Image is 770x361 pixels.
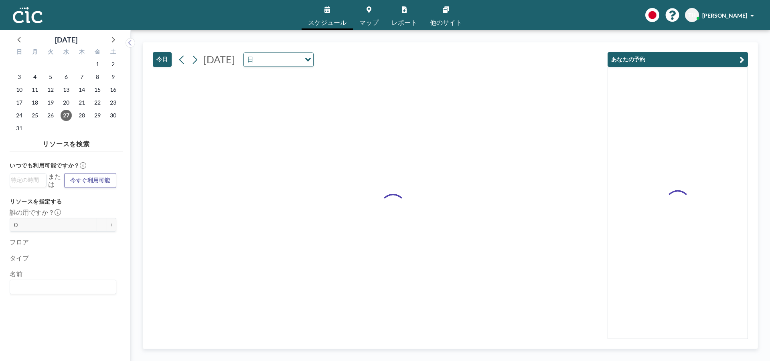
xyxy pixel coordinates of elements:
font: TH [688,12,696,18]
div: オプションを検索 [10,280,116,294]
font: レポート [391,18,417,26]
button: + [107,218,116,232]
font: スケジュール [308,18,346,26]
span: 2025年8月8日金曜日 [92,71,103,83]
font: 7 [80,73,83,80]
font: リソースを検索 [43,140,90,147]
font: 今すぐ利用可能 [70,177,110,184]
font: [DATE] [203,53,235,65]
font: 水 [63,48,69,55]
font: 15 [94,86,101,93]
span: 2025年8月5日火曜日 [45,71,56,83]
span: 2025年8月25日月曜日 [29,110,41,121]
span: 2025年8月31日日曜日 [14,123,25,134]
font: [PERSON_NAME] [702,12,747,19]
font: 金 [95,48,100,55]
span: 2025年8月12日火曜日 [45,84,56,95]
font: 13 [63,86,69,93]
font: 8 [96,73,99,80]
span: 2025年8月26日火曜日 [45,110,56,121]
font: 日 [247,55,253,63]
font: いつでも利用可能ですか？ [10,162,80,169]
font: 9 [111,73,115,80]
font: 2 [111,61,115,67]
span: 2025年8月18日月曜日 [29,97,41,108]
font: - [101,222,103,228]
button: - [97,218,107,232]
font: 17 [16,99,22,106]
font: 今日 [156,56,168,63]
font: 16 [110,86,116,93]
font: マップ [359,18,379,26]
input: オプションを検索 [256,54,300,65]
span: 2025年8月24日日曜日 [14,110,25,121]
span: 2025年8月10日日曜日 [14,84,25,95]
font: 3 [18,73,21,80]
font: 20 [63,99,69,106]
span: 2025年8月1日金曜日 [92,58,103,70]
font: 24 [16,112,22,119]
font: フロア [10,238,29,246]
span: 2025年8月29日金曜日 [92,110,103,121]
font: 誰の用ですか？ [10,208,55,216]
font: 木 [79,48,85,55]
font: 5 [49,73,52,80]
span: 2025年8月13日水曜日 [61,84,72,95]
span: 2025年8月11日月曜日 [29,84,41,95]
font: 27 [63,112,69,119]
button: 今すぐ利用可能 [64,173,116,188]
button: あなたの予約 [608,52,748,67]
font: + [110,222,113,228]
span: 2025年8月4日月曜日 [29,71,41,83]
font: [DATE] [55,35,77,44]
span: 2025年8月16日土曜日 [107,84,119,95]
span: 2025年8月21日木曜日 [76,97,87,108]
span: 2025年8月3日日曜日 [14,71,25,83]
font: リソースを指定する [10,198,62,205]
span: 2025年8月9日土曜日 [107,71,119,83]
span: 2025年8月6日水曜日 [61,71,72,83]
font: 12 [47,86,54,93]
span: 2025年8月20日水曜日 [61,97,72,108]
font: 日 [16,48,22,55]
span: 2025年8月22日金曜日 [92,97,103,108]
font: 19 [47,99,54,106]
font: 他のサイト [430,18,462,26]
font: タイプ [10,254,29,262]
span: 2025年8月14日木曜日 [76,84,87,95]
span: 2025年8月30日土曜日 [107,110,119,121]
font: 14 [79,86,85,93]
font: 火 [48,48,53,55]
font: 23 [110,99,116,106]
font: 18 [32,99,38,106]
font: 6 [65,73,68,80]
div: オプションを検索 [10,174,46,186]
font: 月 [32,48,38,55]
font: 名前 [10,270,22,278]
span: 2025年8月15日金曜日 [92,84,103,95]
font: 31 [16,125,22,131]
font: または [48,172,61,188]
font: 4 [33,73,36,80]
button: 今日 [153,52,172,67]
span: 2025年8月28日木曜日 [76,110,87,121]
font: 25 [32,112,38,119]
font: 22 [94,99,101,106]
font: 26 [47,112,54,119]
span: 2025年8月27日水曜日 [61,110,72,121]
font: 21 [79,99,85,106]
img: 組織ロゴ [13,7,43,23]
span: 2025年8月2日土曜日 [107,58,119,70]
font: 土 [110,48,116,55]
font: 29 [94,112,101,119]
font: 11 [32,86,38,93]
span: 2025年8月23日土曜日 [107,97,119,108]
span: 2025年8月7日木曜日 [76,71,87,83]
input: オプションを検索 [11,175,42,184]
span: 2025年8月19日火曜日 [45,97,56,108]
font: 30 [110,112,116,119]
font: 28 [79,112,85,119]
span: 2025年8月17日日曜日 [14,97,25,108]
div: オプションを検索 [244,53,313,67]
input: オプションを検索 [11,282,111,292]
